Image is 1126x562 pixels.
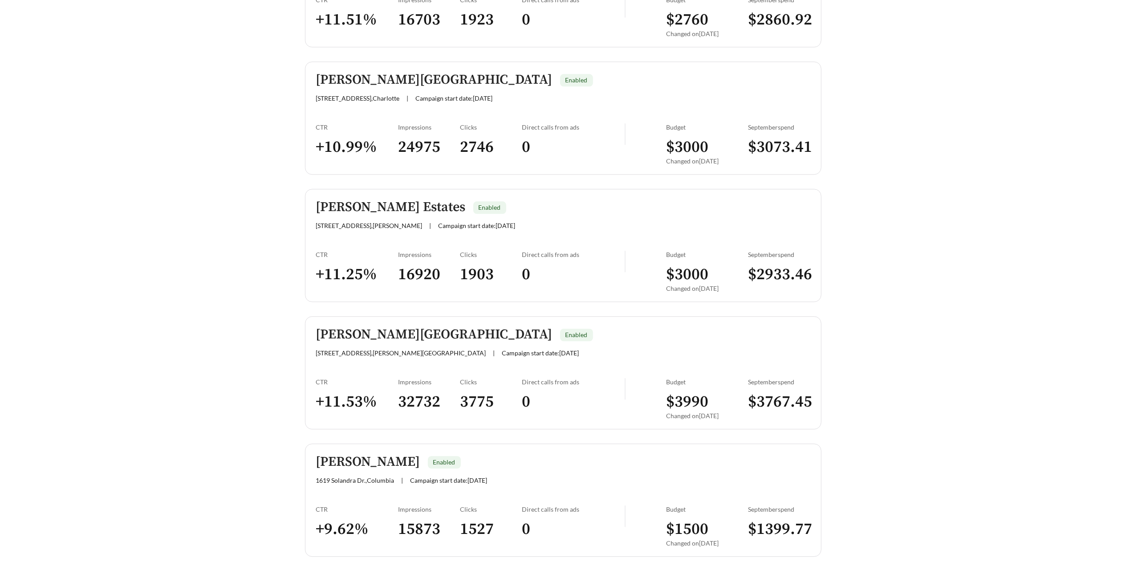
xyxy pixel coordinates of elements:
[316,222,423,229] span: [STREET_ADDRESS] , [PERSON_NAME]
[625,505,626,527] img: line
[316,251,398,258] div: CTR
[666,10,748,30] h3: $ 2760
[522,519,625,539] h3: 0
[748,137,810,157] h3: $ 3073.41
[398,137,460,157] h3: 24975
[407,94,409,102] span: |
[522,123,625,131] div: Direct calls from ads
[748,392,810,412] h3: $ 3767.45
[666,285,748,292] div: Changed on [DATE]
[666,30,748,37] div: Changed on [DATE]
[666,378,748,386] div: Budget
[565,76,588,84] span: Enabled
[522,265,625,285] h3: 0
[493,349,495,357] span: |
[460,123,522,131] div: Clicks
[305,444,821,557] a: [PERSON_NAME]Enabled1619 Solandra Dr.,Columbia|Campaign start date:[DATE]CTR+9.62%Impressions1587...
[565,331,588,338] span: Enabled
[316,476,394,484] span: 1619 Solandra Dr. , Columbia
[398,251,460,258] div: Impressions
[748,265,810,285] h3: $ 2933.46
[316,327,553,342] h5: [PERSON_NAME][GEOGRAPHIC_DATA]
[316,123,398,131] div: CTR
[666,392,748,412] h3: $ 3990
[305,189,821,302] a: [PERSON_NAME] EstatesEnabled[STREET_ADDRESS],[PERSON_NAME]|Campaign start date:[DATE]CTR+11.25%Im...
[411,476,488,484] span: Campaign start date: [DATE]
[666,412,748,419] div: Changed on [DATE]
[522,251,625,258] div: Direct calls from ads
[316,505,398,513] div: CTR
[748,123,810,131] div: September spend
[666,137,748,157] h3: $ 3000
[460,251,522,258] div: Clicks
[305,61,821,175] a: [PERSON_NAME][GEOGRAPHIC_DATA]Enabled[STREET_ADDRESS],Charlotte|Campaign start date:[DATE]CTR+10....
[460,265,522,285] h3: 1903
[748,505,810,513] div: September spend
[666,505,748,513] div: Budget
[316,392,398,412] h3: + 11.53 %
[430,222,431,229] span: |
[305,316,821,429] a: [PERSON_NAME][GEOGRAPHIC_DATA]Enabled[STREET_ADDRESS],[PERSON_NAME][GEOGRAPHIC_DATA]|Campaign sta...
[666,157,748,165] div: Changed on [DATE]
[666,539,748,547] div: Changed on [DATE]
[316,94,400,102] span: [STREET_ADDRESS] , Charlotte
[316,265,398,285] h3: + 11.25 %
[522,392,625,412] h3: 0
[522,137,625,157] h3: 0
[666,123,748,131] div: Budget
[398,265,460,285] h3: 16920
[748,251,810,258] div: September spend
[316,73,553,87] h5: [PERSON_NAME][GEOGRAPHIC_DATA]
[460,378,522,386] div: Clicks
[522,505,625,513] div: Direct calls from ads
[748,378,810,386] div: September spend
[522,378,625,386] div: Direct calls from ads
[398,378,460,386] div: Impressions
[316,519,398,539] h3: + 9.62 %
[522,10,625,30] h3: 0
[460,505,522,513] div: Clicks
[666,265,748,285] h3: $ 3000
[416,94,493,102] span: Campaign start date: [DATE]
[625,123,626,145] img: line
[460,137,522,157] h3: 2746
[316,378,398,386] div: CTR
[748,10,810,30] h3: $ 2860.92
[398,392,460,412] h3: 32732
[316,200,466,215] h5: [PERSON_NAME] Estates
[398,519,460,539] h3: 15873
[316,137,398,157] h3: + 10.99 %
[402,476,403,484] span: |
[666,519,748,539] h3: $ 1500
[666,251,748,258] div: Budget
[748,519,810,539] h3: $ 1399.77
[625,251,626,272] img: line
[398,10,460,30] h3: 16703
[479,204,501,211] span: Enabled
[460,10,522,30] h3: 1923
[433,458,455,466] span: Enabled
[460,392,522,412] h3: 3775
[398,505,460,513] div: Impressions
[439,222,516,229] span: Campaign start date: [DATE]
[625,378,626,399] img: line
[316,10,398,30] h3: + 11.51 %
[502,349,579,357] span: Campaign start date: [DATE]
[316,349,486,357] span: [STREET_ADDRESS] , [PERSON_NAME][GEOGRAPHIC_DATA]
[316,455,420,469] h5: [PERSON_NAME]
[398,123,460,131] div: Impressions
[460,519,522,539] h3: 1527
